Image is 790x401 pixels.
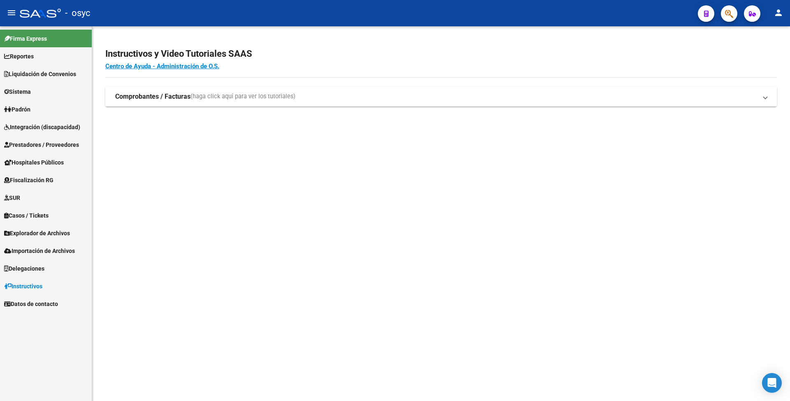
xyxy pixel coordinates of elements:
[4,193,20,202] span: SUR
[4,211,49,220] span: Casos / Tickets
[4,299,58,308] span: Datos de contacto
[762,373,782,393] div: Open Intercom Messenger
[4,282,42,291] span: Instructivos
[4,158,64,167] span: Hospitales Públicos
[65,4,91,22] span: - osyc
[105,87,777,107] mat-expansion-panel-header: Comprobantes / Facturas(haga click aquí para ver los tutoriales)
[4,123,80,132] span: Integración (discapacidad)
[105,46,777,62] h2: Instructivos y Video Tutoriales SAAS
[7,8,16,18] mat-icon: menu
[191,92,295,101] span: (haga click aquí para ver los tutoriales)
[774,8,783,18] mat-icon: person
[105,63,219,70] a: Centro de Ayuda - Administración de O.S.
[4,140,79,149] span: Prestadores / Proveedores
[115,92,191,101] strong: Comprobantes / Facturas
[4,246,75,255] span: Importación de Archivos
[4,105,30,114] span: Padrón
[4,176,53,185] span: Fiscalización RG
[4,229,70,238] span: Explorador de Archivos
[4,264,44,273] span: Delegaciones
[4,70,76,79] span: Liquidación de Convenios
[4,52,34,61] span: Reportes
[4,87,31,96] span: Sistema
[4,34,47,43] span: Firma Express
